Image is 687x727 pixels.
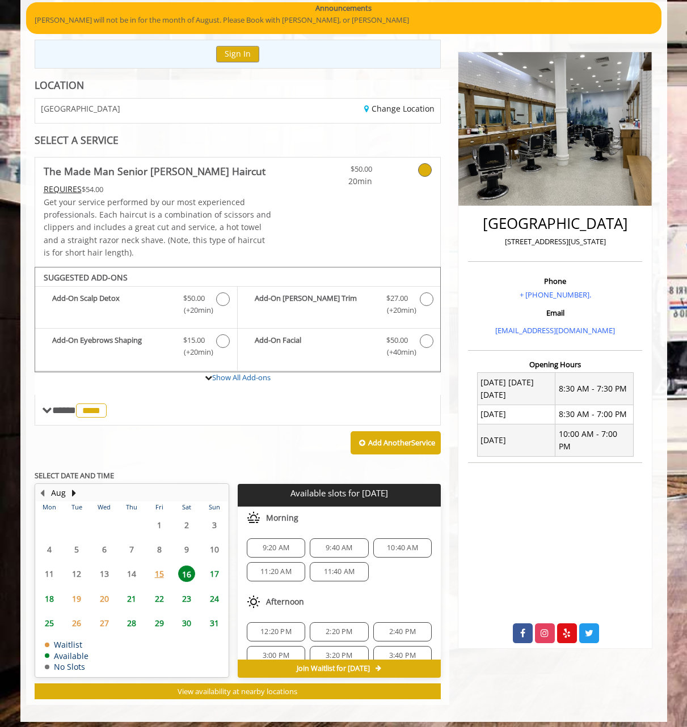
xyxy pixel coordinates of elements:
[178,615,195,631] span: 30
[173,501,200,513] th: Sat
[118,501,145,513] th: Thu
[243,334,435,361] label: Add-On Facial
[247,511,260,525] img: morning slots
[68,615,85,631] span: 26
[45,662,88,671] td: No Slots
[35,267,441,372] div: The Made Man Senior Barber Haircut Add-onS
[555,405,634,424] td: 8:30 AM - 7:00 PM
[123,590,140,607] span: 21
[41,590,58,607] span: 18
[178,686,297,696] span: View availability at nearby locations
[118,586,145,610] td: Select day21
[44,183,272,195] div: $54.00
[373,538,432,558] div: 10:40 AM
[173,611,200,635] td: Select day30
[41,104,120,113] span: [GEOGRAPHIC_DATA]
[36,501,63,513] th: Mon
[90,586,117,610] td: Select day20
[145,586,172,610] td: Select day22
[364,103,435,114] a: Change Location
[305,158,372,188] a: $50.00
[315,2,372,14] b: Announcements
[145,611,172,635] td: Select day29
[63,611,90,635] td: Select day26
[35,78,84,92] b: LOCATION
[373,646,432,665] div: 3:40 PM
[255,292,375,316] b: Add-On [PERSON_NAME] Trim
[200,501,228,513] th: Sun
[45,652,88,660] td: Available
[326,651,352,660] span: 3:20 PM
[36,611,63,635] td: Select day25
[178,566,195,582] span: 16
[326,627,352,636] span: 2:20 PM
[35,470,114,481] b: SELECT DATE AND TIME
[310,562,368,581] div: 11:40 AM
[38,487,47,499] button: Previous Month
[373,622,432,641] div: 2:40 PM
[263,651,289,660] span: 3:00 PM
[386,334,408,346] span: $50.00
[266,597,304,606] span: Afternoon
[70,487,79,499] button: Next Month
[387,543,418,552] span: 10:40 AM
[380,304,414,316] span: (+20min )
[151,566,168,582] span: 15
[243,292,435,319] label: Add-On Beard Trim
[380,346,414,358] span: (+40min )
[471,277,639,285] h3: Phone
[310,622,368,641] div: 2:20 PM
[386,292,408,304] span: $27.00
[44,184,82,194] span: This service needs some Advance to be paid before we block your appointment
[247,595,260,609] img: afternoon slots
[63,501,90,513] th: Tue
[247,622,305,641] div: 12:20 PM
[247,538,305,558] div: 9:20 AM
[520,290,591,300] a: + [PHONE_NUMBER].
[41,334,231,361] label: Add-On Eyebrows Shaping
[477,424,555,457] td: [DATE]
[326,543,352,552] span: 9:40 AM
[305,175,372,188] span: 20min
[389,651,416,660] span: 3:40 PM
[90,501,117,513] th: Wed
[173,562,200,586] td: Select day16
[44,272,128,283] b: SUGGESTED ADD-ONS
[177,304,210,316] span: (+20min )
[351,431,441,455] button: Add AnotherService
[145,562,172,586] td: Select day15
[123,615,140,631] span: 28
[247,646,305,665] div: 3:00 PM
[247,562,305,581] div: 11:20 AM
[45,640,88,649] td: Waitlist
[468,360,642,368] h3: Opening Hours
[471,215,639,232] h2: [GEOGRAPHIC_DATA]
[324,567,355,576] span: 11:40 AM
[206,590,223,607] span: 24
[41,615,58,631] span: 25
[35,135,441,146] div: SELECT A SERVICE
[52,292,172,316] b: Add-On Scalp Detox
[173,586,200,610] td: Select day23
[471,236,639,248] p: [STREET_ADDRESS][US_STATE]
[260,627,292,636] span: 12:20 PM
[495,325,615,335] a: [EMAIL_ADDRESS][DOMAIN_NAME]
[310,538,368,558] div: 9:40 AM
[477,373,555,405] td: [DATE] [DATE] [DATE]
[96,615,113,631] span: 27
[368,437,435,448] b: Add Another Service
[68,590,85,607] span: 19
[183,292,205,304] span: $50.00
[35,14,653,26] p: [PERSON_NAME] will not be in for the month of August. Please Book with [PERSON_NAME], or [PERSON_...
[260,567,292,576] span: 11:20 AM
[96,590,113,607] span: 20
[389,627,416,636] span: 2:40 PM
[310,646,368,665] div: 3:20 PM
[471,309,639,317] h3: Email
[183,334,205,346] span: $15.00
[90,611,117,635] td: Select day27
[35,683,441,700] button: View availability at nearby locations
[63,586,90,610] td: Select day19
[151,590,168,607] span: 22
[36,586,63,610] td: Select day18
